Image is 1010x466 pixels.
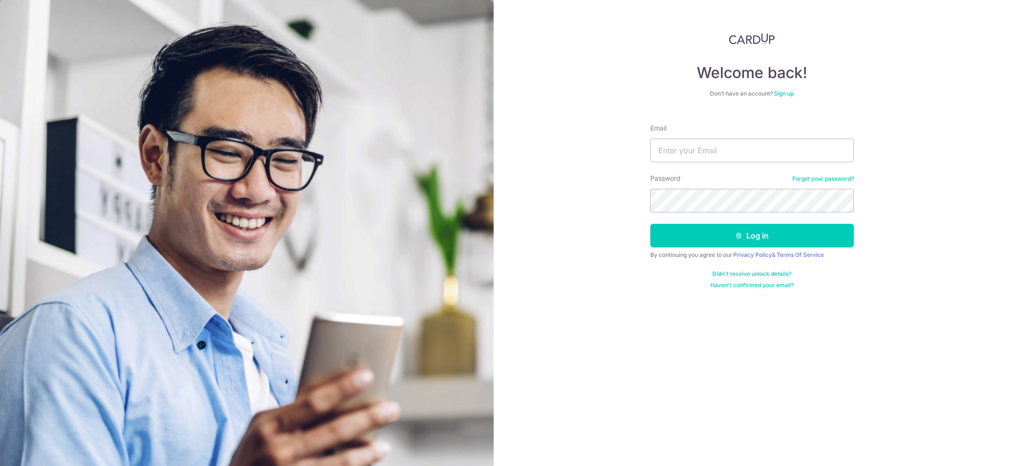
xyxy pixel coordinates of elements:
a: Haven't confirmed your email? [710,281,794,289]
button: Log in [650,224,854,247]
img: CardUp Logo [729,33,775,44]
div: Don’t have an account? [650,90,854,97]
label: Email [650,123,666,133]
h4: Welcome back! [650,63,854,82]
div: By continuing you agree to our & [650,251,854,259]
a: Privacy Policy [733,251,772,258]
a: Terms Of Service [777,251,824,258]
label: Password [650,174,681,183]
a: Didn't receive unlock details? [712,270,791,278]
input: Enter your Email [650,139,854,162]
a: Forgot your password? [792,175,854,183]
a: Sign up [774,90,794,97]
